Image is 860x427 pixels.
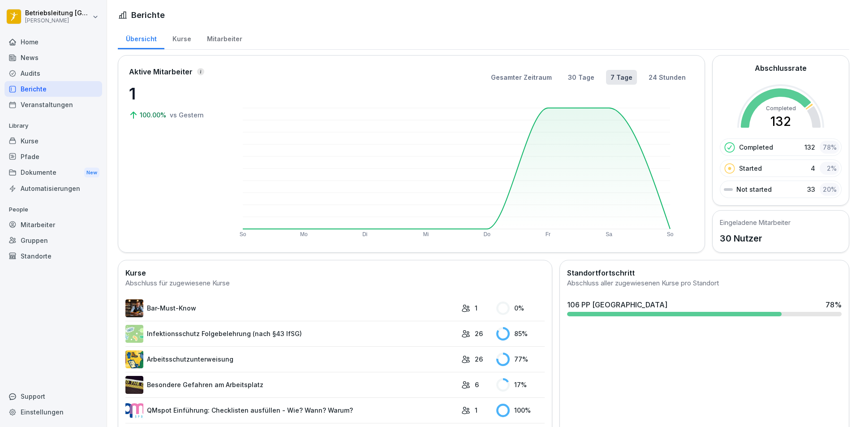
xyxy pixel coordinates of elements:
[4,149,102,164] a: Pfade
[826,299,842,310] div: 78 %
[4,119,102,133] p: Library
[475,329,483,338] p: 26
[496,378,545,392] div: 17 %
[475,380,479,389] p: 6
[362,231,367,237] text: Di
[118,26,164,49] a: Übersicht
[25,17,90,24] p: [PERSON_NAME]
[4,97,102,112] a: Veranstaltungen
[125,278,545,289] div: Abschluss für zugewiesene Kurse
[131,9,165,21] h1: Berichte
[4,404,102,420] a: Einstellungen
[475,303,477,313] p: 1
[129,82,219,106] p: 1
[125,376,143,394] img: zq4t51x0wy87l3xh8s87q7rq.png
[475,405,477,415] p: 1
[125,350,143,368] img: bgsrfyvhdm6180ponve2jajk.png
[820,141,839,154] div: 78 %
[170,110,204,120] p: vs Gestern
[199,26,250,49] a: Mitarbeiter
[483,231,490,237] text: Do
[475,354,483,364] p: 26
[125,401,457,419] a: QMspot Einführung: Checklisten ausfüllen - Wie? Wann? Warum?
[4,203,102,217] p: People
[4,133,102,149] a: Kurse
[4,248,102,264] a: Standorte
[567,278,842,289] div: Abschluss aller zugewiesenen Kurse pro Standort
[667,231,674,237] text: So
[164,26,199,49] a: Kurse
[807,185,815,194] p: 33
[720,232,791,245] p: 30 Nutzer
[606,231,612,237] text: Sa
[4,388,102,404] div: Support
[4,233,102,248] a: Gruppen
[4,164,102,181] a: DokumenteNew
[125,401,143,419] img: rsy9vu330m0sw5op77geq2rv.png
[546,231,550,237] text: Fr
[739,142,773,152] p: Completed
[4,81,102,97] a: Berichte
[84,168,99,178] div: New
[567,267,842,278] h2: Standortfortschritt
[739,164,762,173] p: Started
[606,70,637,85] button: 7 Tage
[820,183,839,196] div: 20 %
[300,231,308,237] text: Mo
[496,353,545,366] div: 77 %
[486,70,556,85] button: Gesamter Zeitraum
[4,164,102,181] div: Dokumente
[736,185,772,194] p: Not started
[125,299,143,317] img: avw4yih0pjczq94wjribdn74.png
[129,66,193,77] p: Aktive Mitarbeiter
[240,231,246,237] text: So
[125,325,143,343] img: tgff07aey9ahi6f4hltuk21p.png
[25,9,90,17] p: Betriebsleitung [GEOGRAPHIC_DATA]
[720,218,791,227] h5: Eingeladene Mitarbeiter
[563,296,845,320] a: 106 PP [GEOGRAPHIC_DATA]78%
[125,350,457,368] a: Arbeitsschutzunterweisung
[820,162,839,175] div: 2 %
[125,267,545,278] h2: Kurse
[140,110,168,120] p: 100.00%
[563,70,599,85] button: 30 Tage
[4,217,102,233] a: Mitarbeiter
[644,70,690,85] button: 24 Stunden
[4,65,102,81] a: Audits
[567,299,667,310] div: 106 PP [GEOGRAPHIC_DATA]
[811,164,815,173] p: 4
[4,34,102,50] a: Home
[496,302,545,315] div: 0 %
[804,142,815,152] p: 132
[125,325,457,343] a: Infektionsschutz Folgebelehrung (nach §43 IfSG)
[755,63,807,73] h2: Abschlussrate
[125,299,457,317] a: Bar-Must-Know
[423,231,429,237] text: Mi
[496,327,545,341] div: 85 %
[4,50,102,65] a: News
[4,181,102,196] a: Automatisierungen
[496,404,545,417] div: 100 %
[125,376,457,394] a: Besondere Gefahren am Arbeitsplatz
